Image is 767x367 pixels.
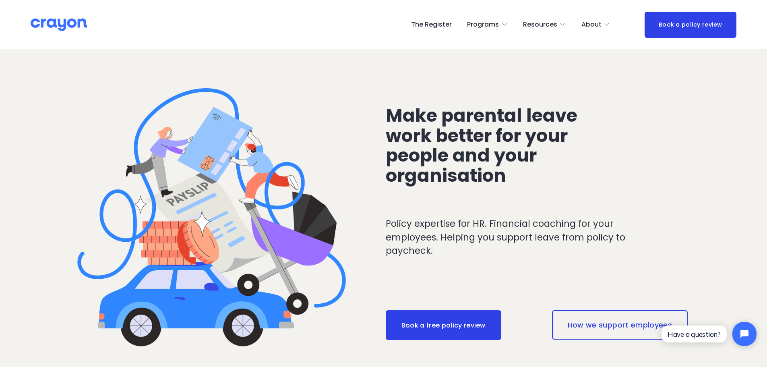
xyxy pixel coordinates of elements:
[31,18,87,32] img: Crayon
[411,18,452,31] a: The Register
[386,310,501,340] a: Book a free policy review
[467,19,499,31] span: Programs
[386,217,658,258] p: Policy expertise for HR. Financial coaching for your employees. Helping you support leave from po...
[581,18,610,31] a: folder dropdown
[581,19,602,31] span: About
[655,315,763,353] iframe: Tidio Chat
[645,12,736,38] a: Book a policy review
[523,19,557,31] span: Resources
[523,18,566,31] a: folder dropdown
[552,310,688,339] a: How we support employees
[467,18,508,31] a: folder dropdown
[386,103,581,189] span: Make parental leave work better for your people and your organisation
